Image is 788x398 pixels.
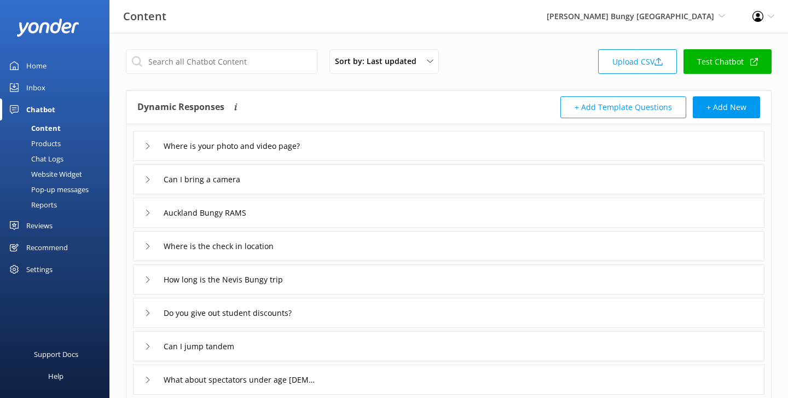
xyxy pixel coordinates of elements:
button: + Add New [693,96,760,118]
button: + Add Template Questions [560,96,686,118]
span: [PERSON_NAME] Bungy [GEOGRAPHIC_DATA] [547,11,714,21]
h4: Dynamic Responses [137,96,224,118]
div: Reviews [26,215,53,237]
div: Inbox [26,77,45,99]
a: Reports [7,197,109,212]
div: Chatbot [26,99,55,120]
div: Pop-up messages [7,182,89,197]
h3: Content [123,8,166,25]
a: Website Widget [7,166,109,182]
div: Support Docs [34,343,78,365]
a: Pop-up messages [7,182,109,197]
a: Upload CSV [598,49,677,74]
div: Home [26,55,47,77]
div: Recommend [26,237,68,258]
a: Content [7,120,109,136]
input: Search all Chatbot Content [126,49,317,74]
div: Reports [7,197,57,212]
div: Products [7,136,61,151]
div: Help [48,365,63,387]
div: Website Widget [7,166,82,182]
div: Chat Logs [7,151,63,166]
a: Products [7,136,109,151]
a: Test Chatbot [683,49,772,74]
div: Settings [26,258,53,280]
div: Content [7,120,61,136]
span: Sort by: Last updated [335,55,423,67]
a: Chat Logs [7,151,109,166]
img: yonder-white-logo.png [16,19,79,37]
